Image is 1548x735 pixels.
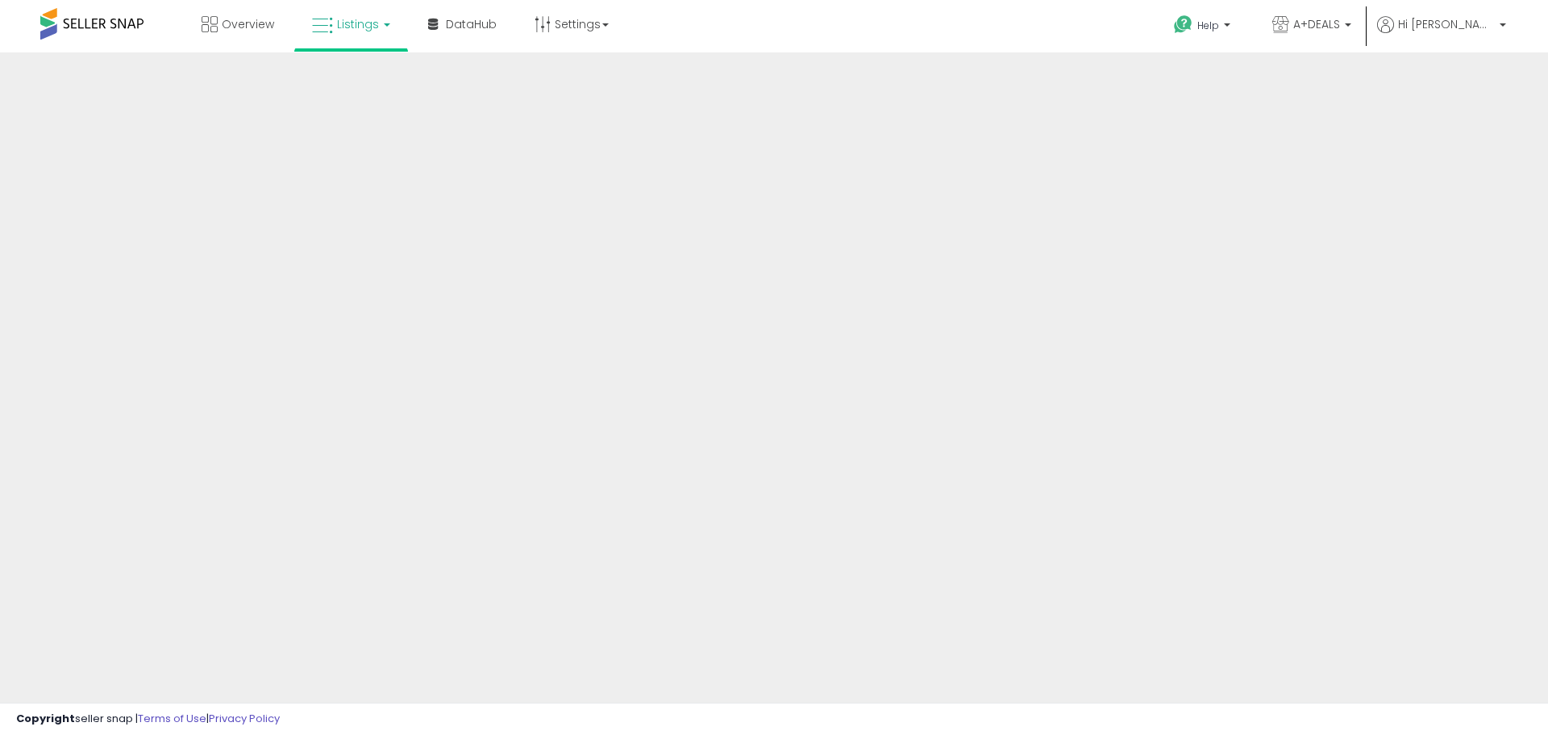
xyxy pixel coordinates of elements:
span: Listings [337,16,379,32]
a: Terms of Use [138,711,206,726]
span: Hi [PERSON_NAME] [1398,16,1495,32]
span: Help [1197,19,1219,32]
i: Get Help [1173,15,1193,35]
div: seller snap | | [16,712,280,727]
a: Help [1161,2,1246,52]
a: Hi [PERSON_NAME] [1377,16,1506,52]
span: DataHub [446,16,497,32]
span: Overview [222,16,274,32]
a: Privacy Policy [209,711,280,726]
strong: Copyright [16,711,75,726]
span: A+DEALS [1293,16,1340,32]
